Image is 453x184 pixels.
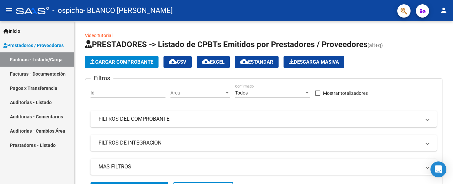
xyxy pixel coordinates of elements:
[170,90,224,96] span: Area
[323,89,368,97] span: Mostrar totalizadores
[98,163,421,170] mat-panel-title: MAS FILTROS
[52,3,83,18] span: - ospicha
[5,6,13,14] mat-icon: menu
[83,3,173,18] span: - BLANCO [PERSON_NAME]
[440,6,448,14] mat-icon: person
[163,56,192,68] button: CSV
[3,42,64,49] span: Prestadores / Proveedores
[91,111,437,127] mat-expansion-panel-header: FILTROS DEL COMPROBANTE
[90,59,153,65] span: Cargar Comprobante
[169,59,186,65] span: CSV
[430,161,446,177] div: Open Intercom Messenger
[235,56,279,68] button: Estandar
[289,59,339,65] span: Descarga Masiva
[85,40,367,49] span: PRESTADORES -> Listado de CPBTs Emitidos por Prestadores / Proveedores
[235,90,248,95] span: Todos
[91,74,113,83] h3: Filtros
[197,56,230,68] button: EXCEL
[284,56,344,68] app-download-masive: Descarga masiva de comprobantes (adjuntos)
[91,135,437,151] mat-expansion-panel-header: FILTROS DE INTEGRACION
[240,59,273,65] span: Estandar
[240,58,248,66] mat-icon: cloud_download
[3,28,20,35] span: Inicio
[202,58,210,66] mat-icon: cloud_download
[91,159,437,175] mat-expansion-panel-header: MAS FILTROS
[169,58,177,66] mat-icon: cloud_download
[98,139,421,147] mat-panel-title: FILTROS DE INTEGRACION
[85,56,159,68] button: Cargar Comprobante
[85,33,112,38] a: Video tutorial
[284,56,344,68] button: Descarga Masiva
[98,115,421,123] mat-panel-title: FILTROS DEL COMPROBANTE
[367,42,383,48] span: (alt+q)
[202,59,225,65] span: EXCEL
